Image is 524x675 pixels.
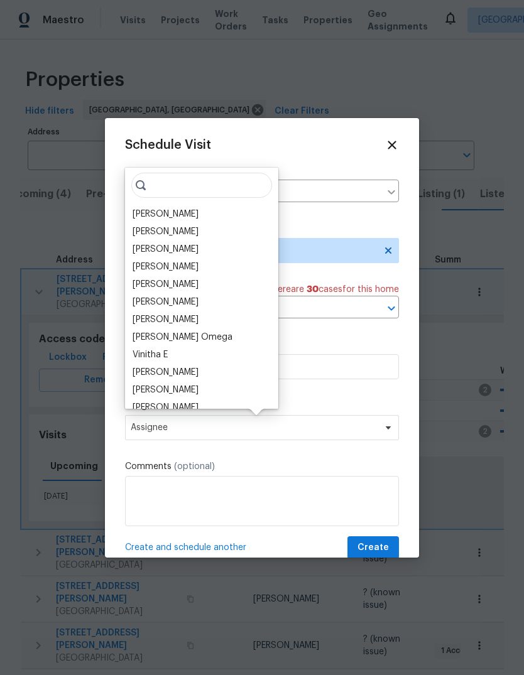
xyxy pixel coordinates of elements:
span: (optional) [174,462,215,471]
span: 30 [307,285,319,294]
label: Home [125,167,399,180]
div: Vinitha E [133,348,168,361]
div: [PERSON_NAME] [133,384,199,396]
div: [PERSON_NAME] [133,261,199,273]
button: Open [383,300,400,317]
div: [PERSON_NAME] [133,366,199,379]
div: [PERSON_NAME] [133,296,199,308]
span: Create and schedule another [125,541,246,554]
span: Close [385,138,399,152]
button: Create [347,536,399,559]
label: Comments [125,460,399,473]
span: Assignee [131,423,377,433]
div: [PERSON_NAME] Omega [133,331,232,343]
span: Create [358,540,389,556]
div: [PERSON_NAME] [133,401,199,414]
div: [PERSON_NAME] [133,243,199,256]
div: [PERSON_NAME] [133,225,199,238]
span: There are case s for this home [267,283,399,296]
div: [PERSON_NAME] [133,313,199,326]
div: [PERSON_NAME] [133,278,199,291]
span: Schedule Visit [125,139,211,151]
div: [PERSON_NAME] [133,208,199,220]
